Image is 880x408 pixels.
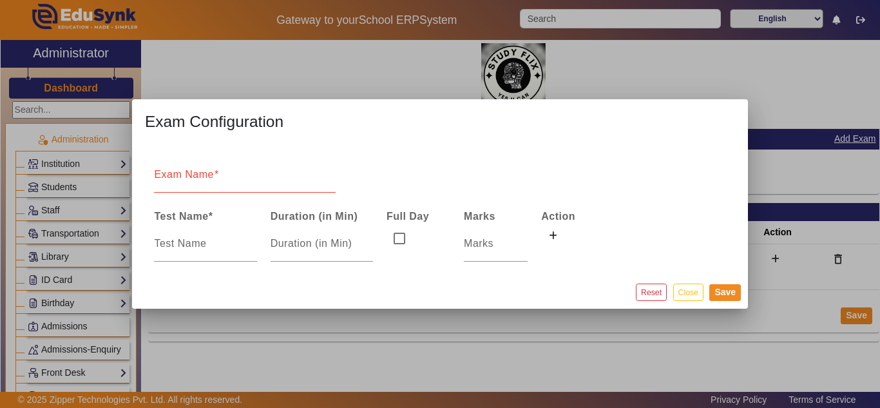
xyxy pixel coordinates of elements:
th: Test Name [148,208,263,225]
input: Test Name [154,236,256,251]
input: Duration (in Min) [271,236,373,251]
th: Action [535,208,612,225]
input: Marks [464,236,528,251]
th: Duration (in Min) [263,208,379,225]
mat-label: Exam Name [154,169,214,180]
button: Save [709,284,741,301]
th: Marks [457,208,535,225]
button: Reset [636,284,667,301]
h3: Exam Configuration [132,99,748,144]
button: Close [673,284,703,301]
th: Full Day [379,208,457,225]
